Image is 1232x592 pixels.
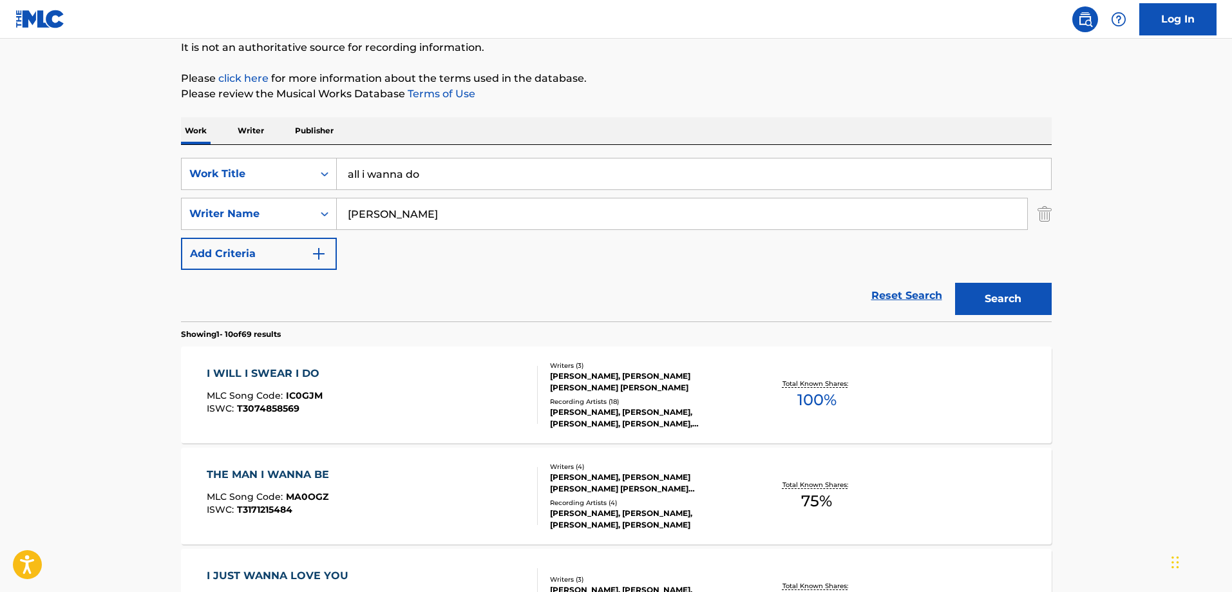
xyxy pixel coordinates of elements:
[189,206,305,222] div: Writer Name
[181,71,1052,86] p: Please for more information about the terms used in the database.
[550,472,744,495] div: [PERSON_NAME], [PERSON_NAME] [PERSON_NAME] [PERSON_NAME] [PERSON_NAME]
[1106,6,1132,32] div: Help
[237,403,299,414] span: T3074858569
[311,246,327,262] img: 9d2ae6d4665cec9f34b9.svg
[181,86,1052,102] p: Please review the Musical Works Database
[234,117,268,144] p: Writer
[955,283,1052,315] button: Search
[405,88,475,100] a: Terms of Use
[550,462,744,472] div: Writers ( 4 )
[207,504,237,515] span: ISWC :
[181,347,1052,443] a: I WILL I SWEAR I DOMLC Song Code:IC0GJMISWC:T3074858569Writers (3)[PERSON_NAME], [PERSON_NAME] [P...
[286,491,328,502] span: MA0OGZ
[550,575,744,584] div: Writers ( 3 )
[550,508,744,531] div: [PERSON_NAME], [PERSON_NAME], [PERSON_NAME], [PERSON_NAME]
[865,282,949,310] a: Reset Search
[1038,198,1052,230] img: Delete Criterion
[181,117,211,144] p: Work
[207,390,286,401] span: MLC Song Code :
[237,504,292,515] span: T3171215484
[181,329,281,340] p: Showing 1 - 10 of 69 results
[801,490,832,513] span: 75 %
[218,72,269,84] a: click here
[1139,3,1217,35] a: Log In
[286,390,323,401] span: IC0GJM
[550,370,744,394] div: [PERSON_NAME], [PERSON_NAME] [PERSON_NAME] [PERSON_NAME]
[1111,12,1126,27] img: help
[550,361,744,370] div: Writers ( 3 )
[207,366,326,381] div: I WILL I SWEAR I DO
[550,406,744,430] div: [PERSON_NAME], [PERSON_NAME], [PERSON_NAME], [PERSON_NAME], [PERSON_NAME]
[189,166,305,182] div: Work Title
[181,158,1052,321] form: Search Form
[207,568,355,584] div: I JUST WANNA LOVE YOU
[1171,543,1179,582] div: Drag
[1077,12,1093,27] img: search
[207,491,286,502] span: MLC Song Code :
[207,467,336,482] div: THE MAN I WANNA BE
[550,498,744,508] div: Recording Artists ( 4 )
[291,117,337,144] p: Publisher
[550,397,744,406] div: Recording Artists ( 18 )
[782,379,851,388] p: Total Known Shares:
[181,448,1052,544] a: THE MAN I WANNA BEMLC Song Code:MA0OGZISWC:T3171215484Writers (4)[PERSON_NAME], [PERSON_NAME] [PE...
[782,581,851,591] p: Total Known Shares:
[181,40,1052,55] p: It is not an authoritative source for recording information.
[797,388,837,412] span: 100 %
[1072,6,1098,32] a: Public Search
[1168,530,1232,592] iframe: Chat Widget
[782,480,851,490] p: Total Known Shares:
[15,10,65,28] img: MLC Logo
[181,238,337,270] button: Add Criteria
[207,403,237,414] span: ISWC :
